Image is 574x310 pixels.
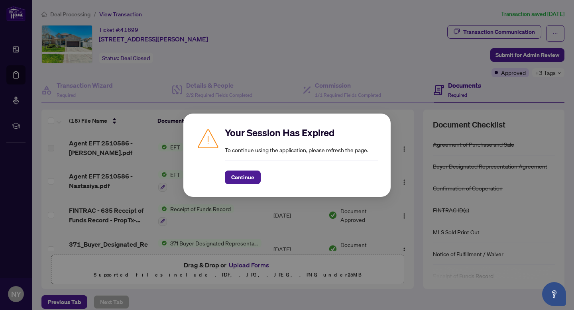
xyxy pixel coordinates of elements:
h2: Your Session Has Expired [225,126,378,139]
div: To continue using the application, please refresh the page. [225,126,378,184]
button: Continue [225,171,261,184]
span: Continue [231,171,254,184]
button: Open asap [542,282,566,306]
img: Caution icon [196,126,220,150]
